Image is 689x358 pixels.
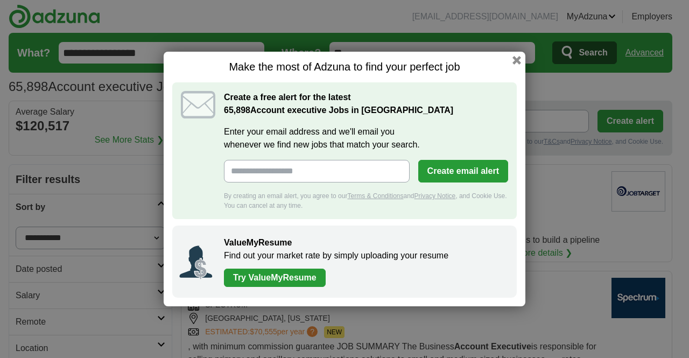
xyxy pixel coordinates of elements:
[181,91,215,118] img: icon_email.svg
[224,125,508,151] label: Enter your email address and we'll email you whenever we find new jobs that match your search.
[224,91,508,117] h2: Create a free alert for the latest
[224,104,250,117] span: 65,898
[172,60,517,74] h1: Make the most of Adzuna to find your perfect job
[224,269,326,287] a: Try ValueMyResume
[418,160,508,182] button: Create email alert
[224,249,506,262] p: Find out your market rate by simply uploading your resume
[347,192,403,200] a: Terms & Conditions
[224,191,508,210] div: By creating an email alert, you agree to our and , and Cookie Use. You can cancel at any time.
[224,106,453,115] strong: Account executive Jobs in [GEOGRAPHIC_DATA]
[414,192,456,200] a: Privacy Notice
[224,236,506,249] h2: ValueMyResume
